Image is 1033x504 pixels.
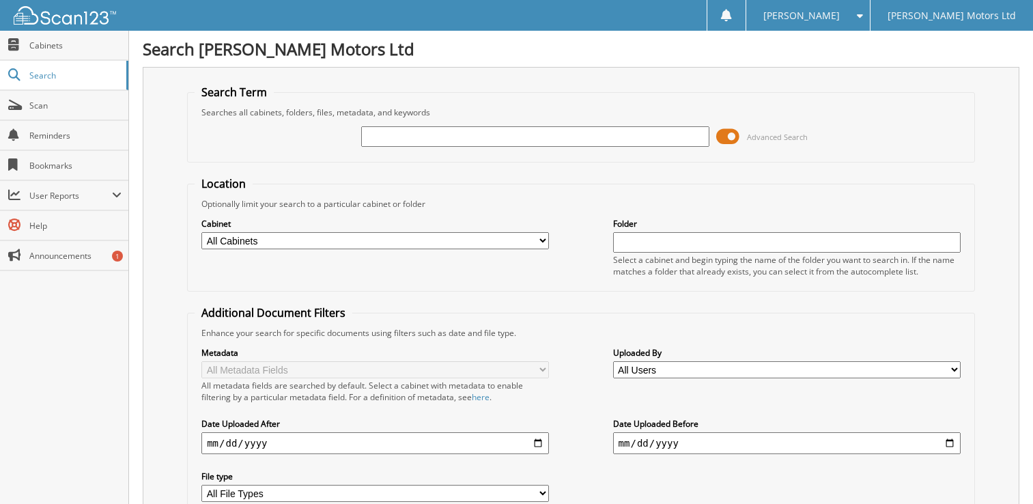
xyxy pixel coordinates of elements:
[613,254,961,277] div: Select a cabinet and begin typing the name of the folder you want to search in. If the name match...
[195,107,967,118] div: Searches all cabinets, folders, files, metadata, and keywords
[195,305,352,320] legend: Additional Document Filters
[195,327,967,339] div: Enhance your search for specific documents using filters such as date and file type.
[747,132,808,142] span: Advanced Search
[613,347,961,359] label: Uploaded By
[201,218,549,229] label: Cabinet
[613,218,961,229] label: Folder
[29,100,122,111] span: Scan
[613,432,961,454] input: end
[29,130,122,141] span: Reminders
[29,40,122,51] span: Cabinets
[201,380,549,403] div: All metadata fields are searched by default. Select a cabinet with metadata to enable filtering b...
[965,438,1033,504] iframe: Chat Widget
[613,418,961,430] label: Date Uploaded Before
[29,250,122,262] span: Announcements
[763,12,840,20] span: [PERSON_NAME]
[201,471,549,482] label: File type
[143,38,1019,60] h1: Search [PERSON_NAME] Motors Ltd
[29,70,119,81] span: Search
[472,391,490,403] a: here
[201,418,549,430] label: Date Uploaded After
[29,160,122,171] span: Bookmarks
[29,190,112,201] span: User Reports
[195,176,253,191] legend: Location
[201,432,549,454] input: start
[112,251,123,262] div: 1
[201,347,549,359] label: Metadata
[195,85,274,100] legend: Search Term
[14,6,116,25] img: scan123-logo-white.svg
[195,198,967,210] div: Optionally limit your search to a particular cabinet or folder
[888,12,1016,20] span: [PERSON_NAME] Motors Ltd
[29,220,122,232] span: Help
